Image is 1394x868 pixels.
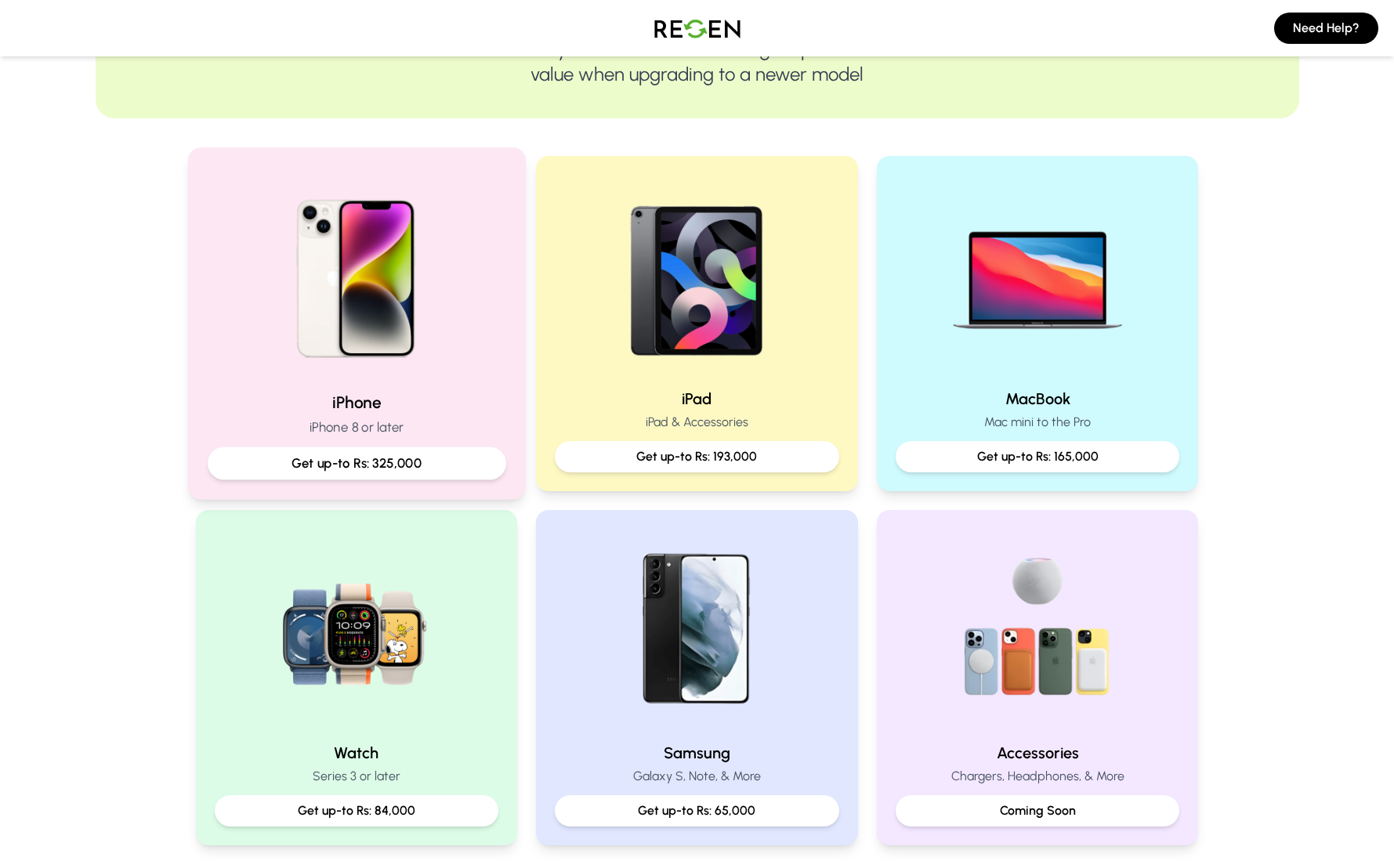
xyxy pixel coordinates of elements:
[555,742,839,764] h2: Samsung
[596,529,797,729] img: Samsung
[896,388,1180,410] h2: MacBook
[555,413,839,432] p: iPad & Accessories
[643,6,752,50] img: Logo
[896,742,1180,764] h2: Accessories
[555,767,839,786] p: Galaxy S, Note, & More
[215,742,499,764] h2: Watch
[256,529,457,729] img: Watch
[220,454,492,473] p: Get up-to Rs: 325,000
[1274,13,1378,44] button: Need Help?
[567,447,827,466] p: Get up-to Rs: 193,000
[596,175,797,375] img: iPad
[937,175,1138,375] img: MacBook
[555,388,839,410] h2: iPad
[215,767,499,786] p: Series 3 or later
[146,37,1249,87] p: Trade-in your devices for Cash or get up to 10% extra value when upgrading to a newer model
[937,529,1138,729] img: Accessories
[908,801,1168,820] p: Coming Soon
[227,801,487,820] p: Get up-to Rs: 84,000
[251,168,462,378] img: iPhone
[567,801,827,820] p: Get up-to Rs: 65,000
[207,418,505,437] p: iPhone 8 or later
[896,767,1180,786] p: Chargers, Headphones, & More
[908,447,1168,466] p: Get up-to Rs: 165,000
[207,391,505,414] h2: iPhone
[896,413,1180,432] p: Mac mini to the Pro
